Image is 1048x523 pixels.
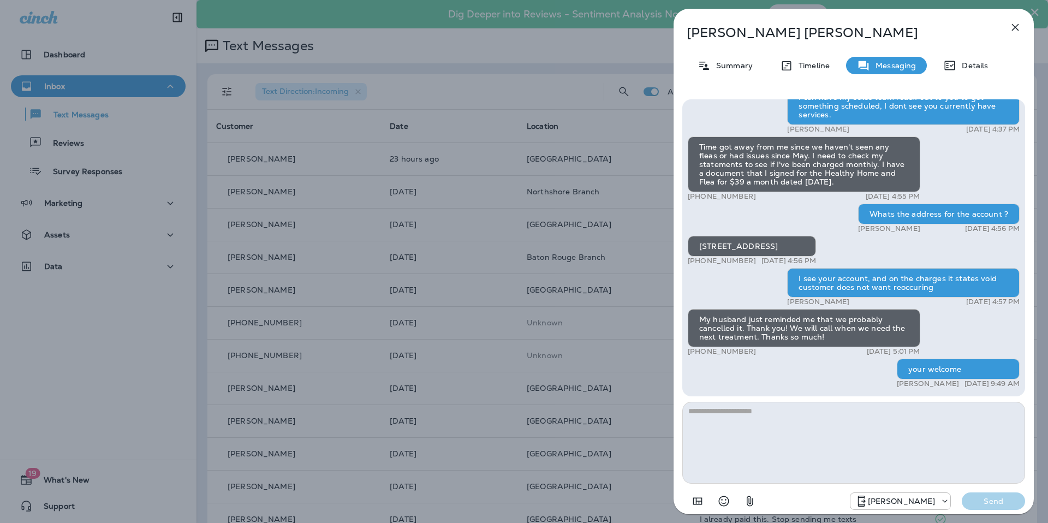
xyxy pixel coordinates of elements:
[858,224,920,233] p: [PERSON_NAME]
[687,490,708,512] button: Add in a premade template
[688,136,920,192] div: Time got away from me since we haven't seen any fleas or had issues since May. I need to check my...
[688,309,920,347] div: My husband just reminded me that we probably cancelled it. Thank you! We will call when we need t...
[858,204,1020,224] div: Whats the address for the account ?
[688,347,756,356] p: [PHONE_NUMBER]
[713,490,735,512] button: Select an emoji
[688,236,816,257] div: [STREET_ADDRESS]
[956,61,988,70] p: Details
[711,61,753,70] p: Summary
[964,379,1020,388] p: [DATE] 9:49 AM
[897,379,959,388] p: [PERSON_NAME]
[966,298,1020,306] p: [DATE] 4:57 PM
[688,192,756,201] p: [PHONE_NUMBER]
[870,61,916,70] p: Messaging
[793,61,830,70] p: Timeline
[688,257,756,265] p: [PHONE_NUMBER]
[866,192,920,201] p: [DATE] 4:55 PM
[787,268,1020,298] div: I see your account, and on the charges it states void customer does not want reoccuring
[787,298,849,306] p: [PERSON_NAME]
[761,257,816,265] p: [DATE] 4:56 PM
[787,125,849,134] p: [PERSON_NAME]
[787,87,1020,125] div: I can have my sales team reach out to you to get something scheduled, I dont see you currently ha...
[850,495,951,508] div: +1 (504) 576-9603
[965,224,1020,233] p: [DATE] 4:56 PM
[868,497,936,506] p: [PERSON_NAME]
[687,25,985,40] p: [PERSON_NAME] [PERSON_NAME]
[966,125,1020,134] p: [DATE] 4:37 PM
[867,347,920,356] p: [DATE] 5:01 PM
[897,359,1020,379] div: your welcome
